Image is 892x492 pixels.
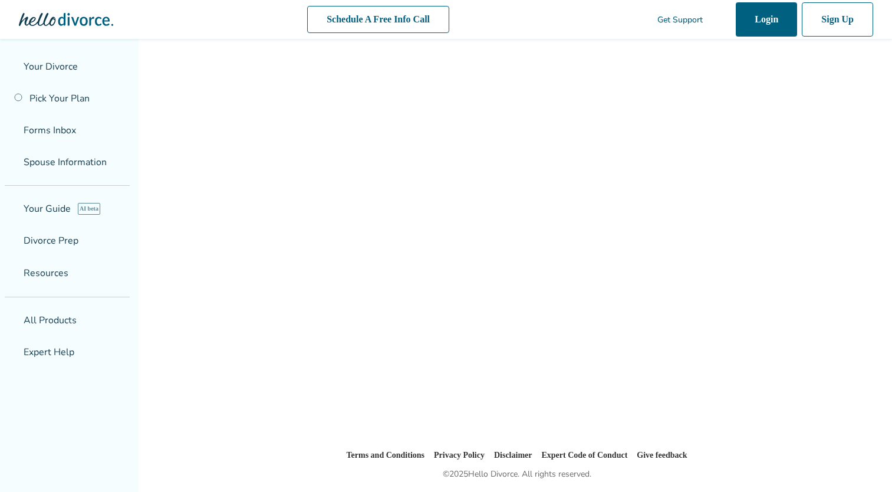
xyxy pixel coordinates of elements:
span: people [7,158,17,167]
li: Give feedback [643,448,698,463]
a: Schedule A Free Info Call [302,6,452,33]
li: Disclaimer [492,448,533,463]
span: inbox [7,126,17,135]
span: Resources [7,267,68,280]
a: Sign Up [799,2,873,37]
span: expand_more [108,266,123,280]
span: shopping_basket [7,316,17,325]
span: Get Support [654,14,700,25]
a: Terms and Conditions [336,450,420,461]
span: explore [7,204,17,214]
div: © 2025 Hello Divorce. All rights reserved. [443,467,591,481]
span: shopping_cart [709,12,723,27]
span: menu_book [7,268,17,278]
span: flag_2 [7,62,17,71]
a: phone_in_talkGet Support [640,14,700,25]
a: Expert Code of Conduct [542,450,634,461]
span: groups [7,347,17,357]
a: Login [733,2,795,37]
span: phone_in_talk [640,15,650,24]
span: AI beta [78,203,101,215]
a: Privacy Policy [429,450,482,461]
span: Forms Inbox [24,124,76,137]
span: list_alt_check [7,236,17,245]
